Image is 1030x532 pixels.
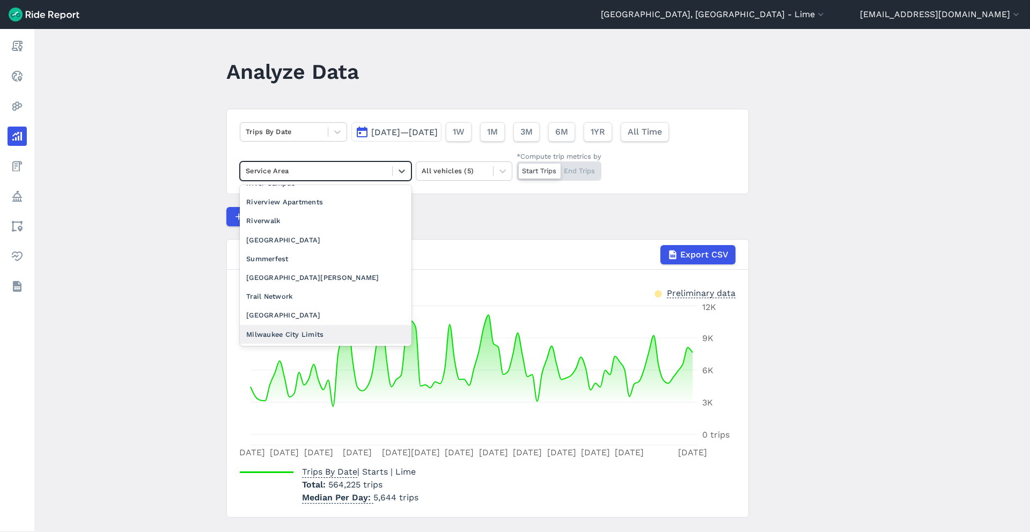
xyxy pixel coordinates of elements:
a: Analyze [8,127,27,146]
a: Areas [8,217,27,236]
div: Trail Network [240,287,411,306]
span: Trips By Date [302,463,357,478]
span: 564,225 trips [328,479,382,490]
span: Total [302,479,328,490]
button: [GEOGRAPHIC_DATA], [GEOGRAPHIC_DATA] - Lime [601,8,826,21]
button: Export CSV [660,245,735,264]
tspan: [DATE] [270,447,299,457]
button: 1M [480,122,505,142]
div: *Compute trip metrics by [517,151,601,161]
span: Median Per Day [302,489,373,504]
tspan: 3K [702,397,713,408]
h1: Analyze Data [226,57,359,86]
div: [GEOGRAPHIC_DATA] [240,306,411,324]
p: 5,644 trips [302,491,418,504]
span: 3M [520,125,533,138]
span: 1W [453,125,465,138]
tspan: [DATE] [479,447,508,457]
button: Compare Metrics [226,207,325,226]
tspan: 6K [702,365,713,375]
span: 1M [487,125,498,138]
div: [GEOGRAPHIC_DATA][PERSON_NAME] [240,268,411,287]
a: Policy [8,187,27,206]
tspan: [DATE] [581,447,610,457]
span: | Starts | Lime [302,467,416,477]
a: Report [8,36,27,56]
div: Riverwalk [240,211,411,230]
tspan: 12K [702,302,716,312]
a: Health [8,247,27,266]
span: 1YR [591,125,605,138]
span: All Time [628,125,662,138]
span: Export CSV [680,248,729,261]
span: 6M [555,125,568,138]
tspan: [DATE] [236,447,265,457]
button: 6M [548,122,575,142]
tspan: [DATE] [547,447,576,457]
div: Preliminary data [667,287,735,298]
div: [GEOGRAPHIC_DATA] [240,231,411,249]
div: Milwaukee City Limits [240,325,411,344]
button: [DATE]—[DATE] [351,122,442,142]
img: Ride Report [9,8,79,21]
tspan: [DATE] [678,447,707,457]
tspan: 9K [702,333,713,343]
a: Fees [8,157,27,176]
tspan: [DATE] [343,447,372,457]
a: Realtime [8,66,27,86]
button: All Time [621,122,669,142]
tspan: [DATE] [304,447,333,457]
button: [EMAIL_ADDRESS][DOMAIN_NAME] [860,8,1021,21]
span: [DATE]—[DATE] [371,127,438,137]
div: Trips By Date | Starts | Lime [240,245,735,264]
a: Heatmaps [8,97,27,116]
tspan: 0 trips [702,430,730,440]
button: 1W [446,122,472,142]
tspan: [DATE] [411,447,440,457]
tspan: [DATE] [445,447,474,457]
button: 1YR [584,122,612,142]
button: 3M [513,122,540,142]
div: Riverview Apartments [240,193,411,211]
tspan: [DATE] [513,447,542,457]
div: Summerfest [240,249,411,268]
tspan: [DATE] [382,447,411,457]
a: Datasets [8,277,27,296]
tspan: [DATE] [615,447,644,457]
